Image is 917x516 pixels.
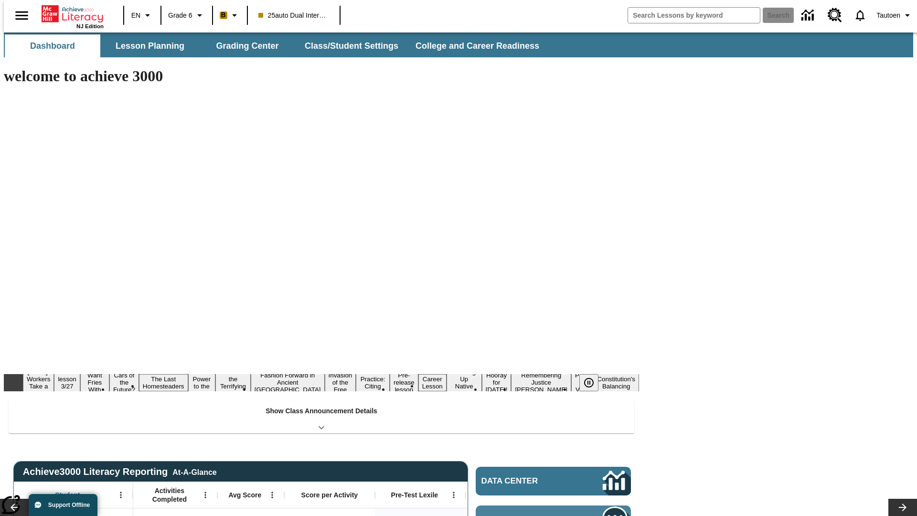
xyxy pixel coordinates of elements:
[42,3,104,29] div: Home
[482,370,512,395] button: Slide 14 Hooray for Constitution Day!
[131,11,140,21] span: EN
[23,367,54,398] button: Slide 1 Labor Day: Workers Take a Stand
[200,34,295,57] button: Grading Center
[476,467,631,495] a: Data Center
[511,370,571,395] button: Slide 15 Remembering Justice O'Connor
[265,488,279,502] button: Open Menu
[888,499,917,516] button: Lesson carousel, Next
[55,491,80,499] span: Student
[822,2,848,28] a: Resource Center, Will open in new tab
[301,491,358,499] span: Score per Activity
[215,367,251,398] button: Slide 7 Attack of the Terrifying Tomatoes
[579,374,598,391] button: Pause
[76,23,104,29] span: NJ Edition
[251,370,325,395] button: Slide 8 Fashion Forward in Ancient Rome
[168,11,192,21] span: Grade 6
[356,367,390,398] button: Slide 10 Mixed Practice: Citing Evidence
[873,7,917,24] button: Profile/Settings
[139,374,188,391] button: Slide 5 The Last Homesteaders
[172,466,216,477] div: At-A-Glance
[325,363,356,402] button: Slide 9 The Invasion of the Free CD
[109,370,139,395] button: Slide 4 Cars of the Future?
[390,370,418,395] button: Slide 11 Pre-release lesson
[571,370,593,395] button: Slide 16 Point of View
[848,3,873,28] a: Notifications
[4,8,139,16] body: Maximum 600 characters Press Escape to exit toolbar Press Alt + F10 to reach toolbar
[42,4,104,23] a: Home
[221,9,226,21] span: B
[216,7,244,24] button: Boost Class color is peach. Change class color
[593,367,639,398] button: Slide 17 The Constitution's Balancing Act
[628,8,760,23] input: search field
[796,2,822,29] a: Data Center
[4,32,913,57] div: SubNavbar
[127,7,158,24] button: Language: EN, Select a language
[391,491,438,499] span: Pre-Test Lexile
[54,367,80,398] button: Slide 2 Test lesson 3/27 en
[198,488,213,502] button: Open Menu
[8,1,36,30] button: Open side menu
[447,367,482,398] button: Slide 13 Cooking Up Native Traditions
[48,502,90,508] span: Support Offline
[228,491,261,499] span: Avg Score
[4,34,548,57] div: SubNavbar
[876,11,900,21] span: Tautoen
[29,494,97,516] button: Support Offline
[188,367,216,398] button: Slide 6 Solar Power to the People
[23,466,217,477] span: Achieve3000 Literacy Reporting
[481,476,571,486] span: Data Center
[258,11,329,21] span: 25auto Dual International
[408,34,547,57] button: College and Career Readiness
[447,488,461,502] button: Open Menu
[297,34,406,57] button: Class/Student Settings
[164,7,209,24] button: Grade: Grade 6, Select a grade
[579,374,608,391] div: Pause
[266,406,377,416] p: Show Class Announcement Details
[80,363,109,402] button: Slide 3 Do You Want Fries With That?
[138,486,201,504] span: Activities Completed
[5,34,100,57] button: Dashboard
[102,34,198,57] button: Lesson Planning
[114,488,128,502] button: Open Menu
[4,67,639,85] h1: welcome to achieve 3000
[9,400,634,433] div: Show Class Announcement Details
[418,374,447,391] button: Slide 12 Career Lesson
